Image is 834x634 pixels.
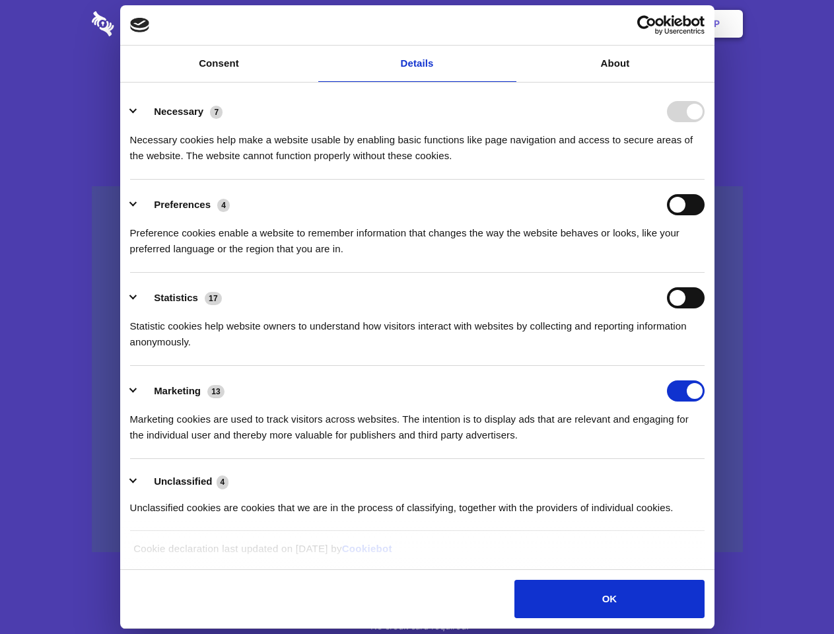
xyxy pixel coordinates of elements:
a: Usercentrics Cookiebot - opens in a new window [589,15,705,35]
button: Necessary (7) [130,101,231,122]
button: Preferences (4) [130,194,238,215]
button: OK [514,580,704,618]
span: 17 [205,292,222,305]
span: 7 [210,106,223,119]
label: Preferences [154,199,211,210]
div: Statistic cookies help website owners to understand how visitors interact with websites by collec... [130,308,705,350]
div: Preference cookies enable a website to remember information that changes the way the website beha... [130,215,705,257]
a: Pricing [388,3,445,44]
label: Marketing [154,385,201,396]
a: Cookiebot [342,543,392,554]
span: 4 [217,475,229,489]
a: Wistia video thumbnail [92,186,743,553]
label: Necessary [154,106,203,117]
img: logo [130,18,150,32]
a: Consent [120,46,318,82]
span: 4 [217,199,230,212]
button: Marketing (13) [130,380,233,402]
button: Statistics (17) [130,287,230,308]
a: Login [599,3,656,44]
div: Necessary cookies help make a website usable by enabling basic functions like page navigation and... [130,122,705,164]
h4: Auto-redaction of sensitive data, encrypted data sharing and self-destructing private chats. Shar... [92,120,743,164]
button: Unclassified (4) [130,474,237,490]
span: 13 [207,385,225,398]
a: Contact [536,3,596,44]
h1: Eliminate Slack Data Loss. [92,59,743,107]
div: Marketing cookies are used to track visitors across websites. The intention is to display ads tha... [130,402,705,443]
div: Unclassified cookies are cookies that we are in the process of classifying, together with the pro... [130,490,705,516]
a: Details [318,46,516,82]
iframe: Drift Widget Chat Controller [768,568,818,618]
img: logo-wordmark-white-trans-d4663122ce5f474addd5e946df7df03e33cb6a1c49d2221995e7729f52c070b2.svg [92,11,205,36]
a: About [516,46,714,82]
label: Statistics [154,292,198,303]
div: Cookie declaration last updated on [DATE] by [123,541,711,567]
